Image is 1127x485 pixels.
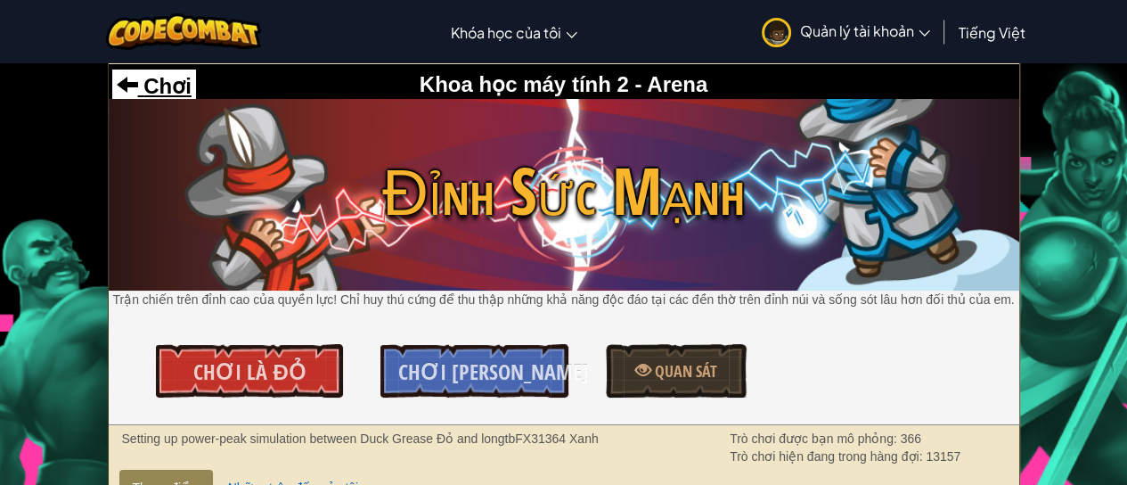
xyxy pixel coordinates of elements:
a: Chơi [117,74,192,98]
a: Quản lý tài khoản [753,4,939,60]
span: 366 [901,432,921,446]
span: Đỉnh Sức Mạnh [109,145,1019,237]
p: Trận chiến trên đỉnh cao của quyền lực! Chỉ huy thú cứng để thu thập những khả năng độc đáo tại c... [109,291,1019,308]
span: Tiếng Việt [959,23,1025,42]
span: Trò chơi hiện đang trong hàng đợi: [730,449,926,464]
a: Tiếng Việt [950,8,1034,56]
span: - Arena [629,72,707,96]
strong: Setting up power-peak simulation between Duck Grease Đỏ and longtbFX31364 Xanh [122,432,599,446]
span: Khóa học của tôi [451,23,561,42]
span: Chơi [PERSON_NAME] [398,358,589,386]
span: Quản lý tài khoản [800,21,930,40]
a: Khóa học của tôi [442,8,586,56]
a: Quan sát [606,344,747,398]
span: Trò chơi được bạn mô phỏng: [730,432,901,446]
span: Chơi [138,74,192,98]
span: Khoa học máy tính 2 [420,72,629,96]
span: Chơi là Đỏ [193,358,305,386]
img: Đỉnh Sức Mạnh [109,99,1019,291]
img: avatar [762,18,791,47]
img: CodeCombat logo [106,13,262,50]
span: 13157 [926,449,960,464]
span: Quan sát [651,360,717,382]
